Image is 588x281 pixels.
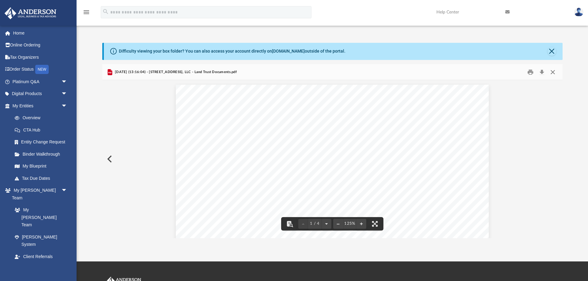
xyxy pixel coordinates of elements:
[4,184,73,204] a: My [PERSON_NAME] Teamarrow_drop_down
[83,9,90,16] i: menu
[61,184,73,197] span: arrow_drop_down
[9,231,73,250] a: [PERSON_NAME] System
[4,51,77,63] a: Tax Organizers
[102,150,116,168] button: Previous File
[3,7,58,19] img: Anderson Advisors Platinum Portal
[574,8,583,17] img: User Pic
[368,217,382,231] button: Enter fullscreen
[356,217,366,231] button: Zoom in
[283,217,296,231] button: Toggle findbar
[9,204,70,231] a: My [PERSON_NAME] Team
[4,76,77,88] a: Platinum Q&Aarrow_drop_down
[119,48,345,54] div: Difficulty viewing your box folder? You can also access your account directly on outside of the p...
[61,100,73,112] span: arrow_drop_down
[114,69,237,75] span: [DATE] (13:16:04) - [STREET_ADDRESS], LLC - Land Trust Documents.pdf
[83,12,90,16] a: menu
[548,47,556,56] button: Close
[343,222,356,226] div: Current zoom level
[102,80,563,238] div: Document Viewer
[102,8,109,15] i: search
[4,39,77,51] a: Online Ordering
[9,136,77,148] a: Entity Change Request
[9,172,77,184] a: Tax Due Dates
[4,27,77,39] a: Home
[537,67,548,77] button: Download
[308,222,322,226] span: 1 / 4
[9,160,73,172] a: My Blueprint
[272,49,305,54] a: [DOMAIN_NAME]
[4,88,77,100] a: Digital Productsarrow_drop_down
[102,80,563,238] div: File preview
[102,64,563,238] div: Preview
[333,217,343,231] button: Zoom out
[4,100,77,112] a: My Entitiesarrow_drop_down
[547,67,558,77] button: Close
[9,124,77,136] a: CTA Hub
[308,217,322,231] button: 1 / 4
[524,67,537,77] button: Print
[9,148,77,160] a: Binder Walkthrough
[322,217,331,231] button: Next page
[4,63,77,76] a: Order StatusNEW
[9,250,73,263] a: Client Referrals
[61,88,73,100] span: arrow_drop_down
[35,65,49,74] div: NEW
[9,112,77,124] a: Overview
[61,76,73,88] span: arrow_drop_down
